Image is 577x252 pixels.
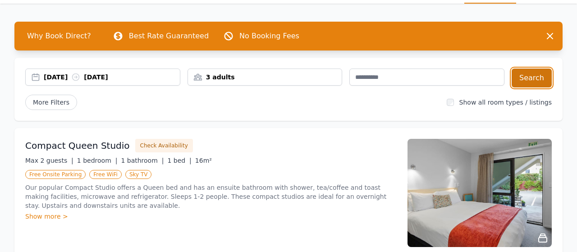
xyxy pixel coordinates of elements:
[44,73,180,82] div: [DATE] [DATE]
[512,69,552,87] button: Search
[135,139,193,152] button: Check Availability
[125,170,152,179] span: Sky TV
[459,99,552,106] label: Show all room types / listings
[25,183,397,210] p: Our popular Compact Studio offers a Queen bed and has an ensuite bathroom with shower, tea/coffee...
[129,31,209,41] p: Best Rate Guaranteed
[20,27,98,45] span: Why Book Direct?
[77,157,118,164] span: 1 bedroom |
[188,73,342,82] div: 3 adults
[25,139,130,152] h3: Compact Queen Studio
[167,157,191,164] span: 1 bed |
[239,31,299,41] p: No Booking Fees
[121,157,164,164] span: 1 bathroom |
[25,157,73,164] span: Max 2 guests |
[89,170,122,179] span: Free WiFi
[25,212,397,221] div: Show more >
[195,157,212,164] span: 16m²
[25,170,86,179] span: Free Onsite Parking
[25,95,77,110] span: More Filters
